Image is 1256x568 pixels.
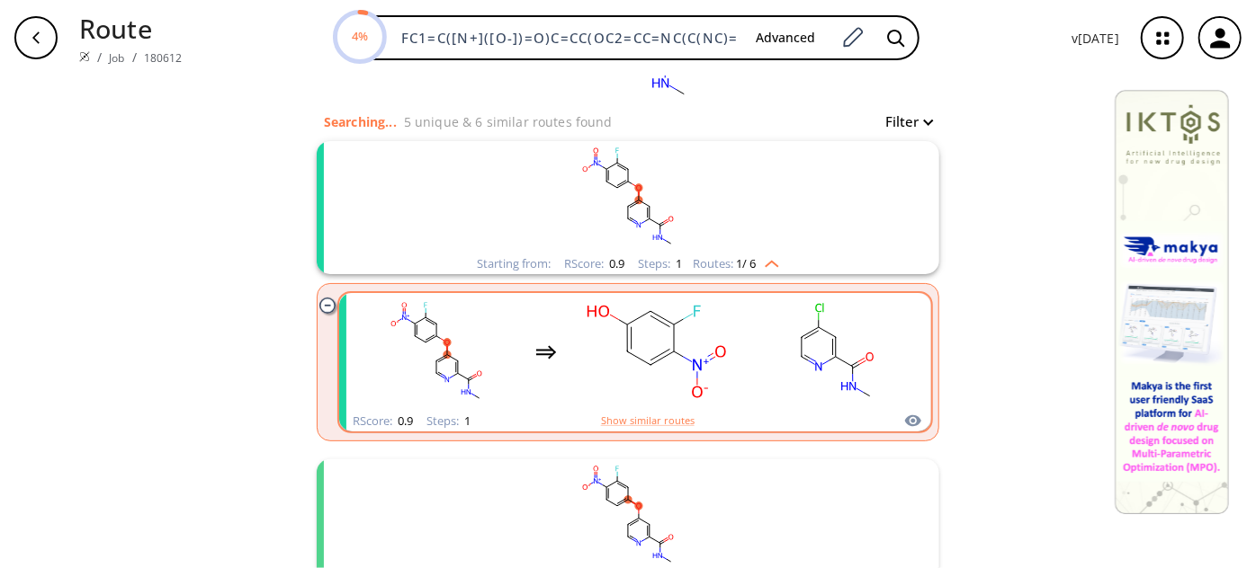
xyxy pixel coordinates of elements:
input: Enter SMILES [390,29,741,47]
div: Starting from: [477,258,551,270]
span: 0.9 [606,255,624,271]
div: RScore : [353,415,413,427]
svg: O=[N+]([O-])c1ccc(O)cc1F [575,296,737,408]
p: 5 unique & 6 similar routes found [404,112,613,131]
a: Job [109,50,124,66]
div: Routes: [693,258,779,270]
li: / [132,48,137,67]
img: Up [756,253,779,268]
p: Searching... [324,112,397,131]
svg: CNC(=O)c1cc(Cl)ccn1 [755,296,917,408]
span: 1 [673,255,682,271]
span: 0.9 [395,413,413,429]
button: Show similar routes [601,413,695,429]
text: 4% [352,28,368,44]
p: Route [79,9,183,48]
a: 180612 [144,50,183,66]
span: 1 [462,413,471,429]
p: v [DATE] [1072,29,1119,48]
li: / [97,48,102,67]
div: Steps : [426,415,471,427]
div: Steps : [638,258,682,270]
svg: CNC(=O)c1cc(Oc2ccc([N+](=O)[O-])c(F)c2)ccn1 [394,141,862,253]
span: 1 / 6 [736,258,756,270]
div: RScore : [564,258,624,270]
svg: CNC(=O)c1cc(Oc2ccc([N+](=O)[O-])c(F)c2)ccn1 [355,296,517,408]
button: Filter [875,115,932,129]
img: Spaya logo [79,51,90,62]
img: Banner [1115,90,1229,514]
button: Advanced [741,22,830,55]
